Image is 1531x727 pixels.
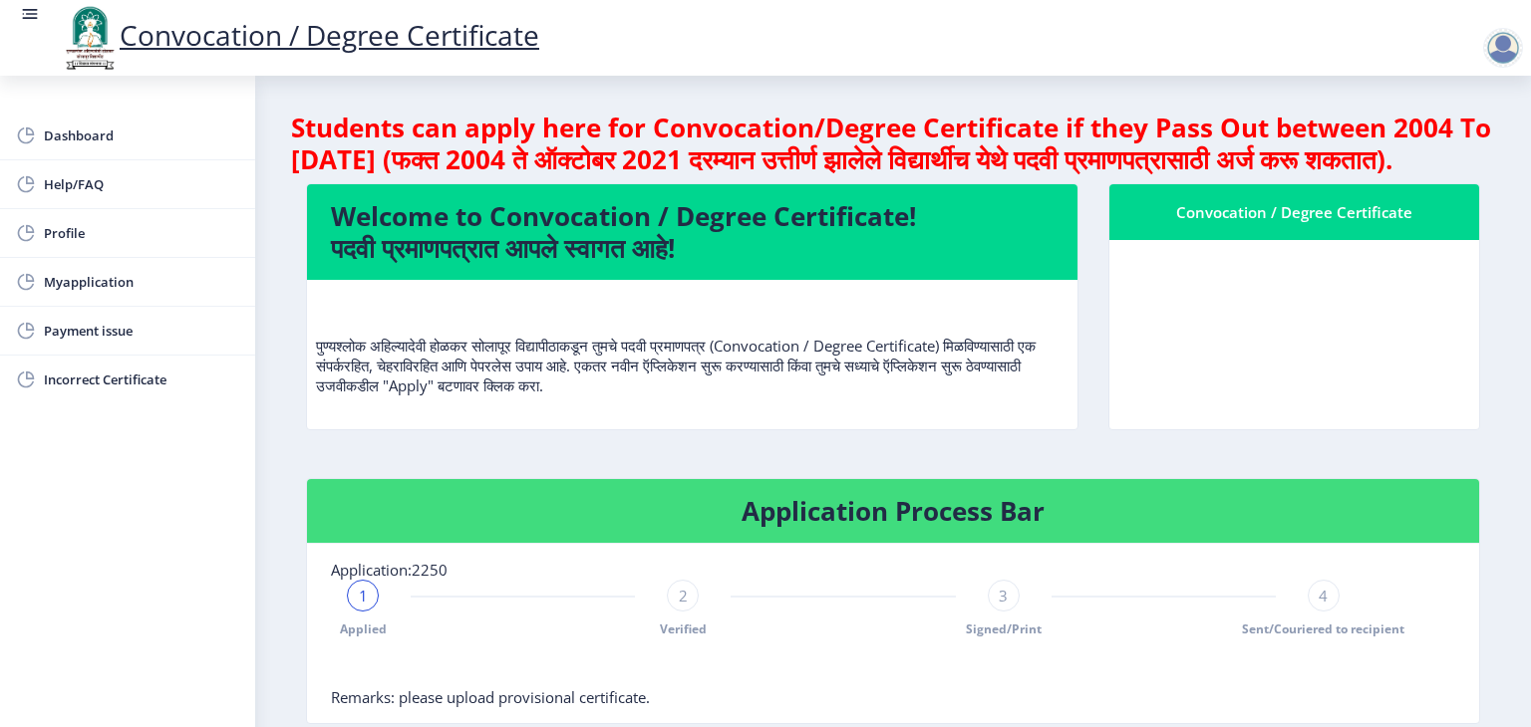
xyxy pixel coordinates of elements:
span: Help/FAQ [44,172,239,196]
span: Sent/Couriered to recipient [1242,620,1404,637]
p: पुण्यश्लोक अहिल्यादेवी होळकर सोलापूर विद्यापीठाकडून तुमचे पदवी प्रमाणपत्र (Convocation / Degree C... [316,296,1069,395]
span: 1 [359,586,368,606]
span: Incorrect Certificate [44,367,239,391]
span: 2 [679,586,688,606]
img: logo [60,4,120,72]
span: Signed/Print [966,620,1042,637]
span: Profile [44,221,239,245]
span: Dashboard [44,123,239,147]
a: Convocation / Degree Certificate [60,16,539,54]
div: Convocation / Degree Certificate [1133,200,1455,224]
span: Payment issue [44,319,239,343]
span: Myapplication [44,270,239,294]
h4: Application Process Bar [331,495,1455,527]
span: 4 [1319,586,1328,606]
span: Remarks: please upload provisional certificate. [331,687,650,707]
h4: Welcome to Convocation / Degree Certificate! पदवी प्रमाणपत्रात आपले स्वागत आहे! [331,200,1054,264]
span: Application:2250 [331,560,448,580]
h4: Students can apply here for Convocation/Degree Certificate if they Pass Out between 2004 To [DATE... [291,112,1495,175]
span: 3 [999,586,1008,606]
span: Verified [660,620,707,637]
span: Applied [340,620,387,637]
